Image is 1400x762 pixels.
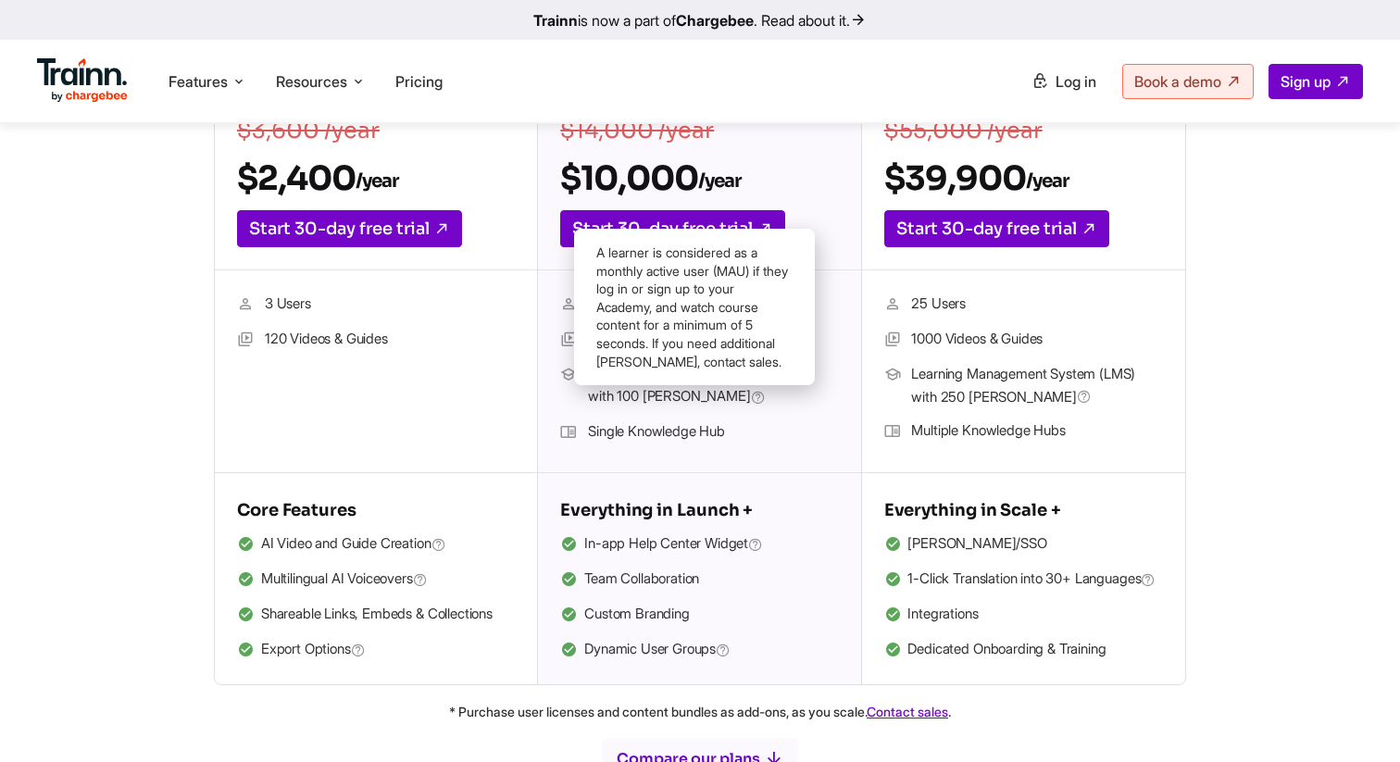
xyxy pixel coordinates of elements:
[237,117,380,144] s: $3,600 /year
[588,363,838,409] span: Learning Management System (LMS) with 100 [PERSON_NAME]
[560,157,838,199] h2: $10,000
[560,495,838,525] h5: Everything in Launch +
[560,328,838,352] li: 250 Videos & Guides
[1134,72,1221,91] span: Book a demo
[884,532,1163,556] li: [PERSON_NAME]/SSO
[884,293,1163,317] li: 25 Users
[356,169,398,193] sub: /year
[560,420,838,444] li: Single Knowledge Hub
[1307,673,1400,762] iframe: Chat Widget
[1122,64,1254,99] a: Book a demo
[1281,72,1331,91] span: Sign up
[560,293,838,317] li: 5 Users
[261,568,428,592] span: Multilingual AI Voiceovers
[1026,169,1069,193] sub: /year
[261,638,366,662] span: Export Options
[111,700,1289,723] p: * Purchase user licenses and content bundles as add-ons, as you scale. .
[37,58,128,103] img: Trainn Logo
[698,169,741,193] sub: /year
[867,704,948,719] a: Contact sales
[1020,65,1107,98] a: Log in
[884,157,1163,199] h2: $39,900
[884,638,1163,662] li: Dedicated Onboarding & Training
[884,328,1163,352] li: 1000 Videos & Guides
[237,210,462,247] a: Start 30-day free trial
[584,638,731,662] span: Dynamic User Groups
[884,117,1043,144] s: $55,000 /year
[884,603,1163,627] li: Integrations
[237,293,515,317] li: 3 Users
[276,71,347,92] span: Resources
[237,603,515,627] li: Shareable Links, Embeds & Collections
[560,568,838,592] li: Team Collaboration
[884,210,1109,247] a: Start 30-day free trial
[907,568,1156,592] span: 1-Click Translation into 30+ Languages
[169,71,228,92] span: Features
[1269,64,1363,99] a: Sign up
[584,532,763,556] span: In-app Help Center Widget
[884,495,1163,525] h5: Everything in Scale +
[533,11,578,30] b: Trainn
[395,72,443,91] a: Pricing
[237,495,515,525] h5: Core Features
[676,11,754,30] b: Chargebee
[237,157,515,199] h2: $2,400
[560,210,785,247] a: Start 30-day free trial
[560,603,838,627] li: Custom Branding
[911,363,1162,408] span: Learning Management System (LMS) with 250 [PERSON_NAME]
[1056,72,1096,91] span: Log in
[560,117,714,144] s: $14,000 /year
[237,328,515,352] li: 120 Videos & Guides
[884,419,1163,443] li: Multiple Knowledge Hubs
[261,532,446,556] span: AI Video and Guide Creation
